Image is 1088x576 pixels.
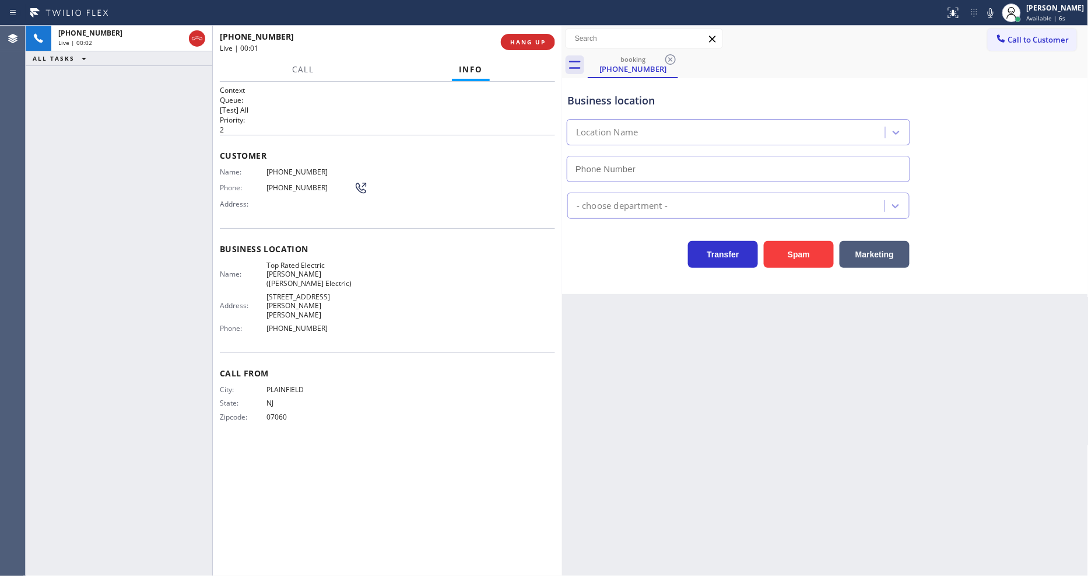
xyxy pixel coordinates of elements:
button: Info [452,58,490,81]
span: Available | 6s [1027,14,1066,22]
span: Live | 00:01 [220,43,258,53]
span: Address: [220,200,266,208]
div: booking [589,55,677,64]
button: ALL TASKS [26,51,98,65]
span: Info [459,64,483,75]
span: Customer [220,150,555,161]
span: [PHONE_NUMBER] [58,28,122,38]
button: Hang up [189,30,205,47]
span: Business location [220,243,555,254]
div: [PHONE_NUMBER] [589,64,677,74]
div: Business location [567,93,910,109]
span: PLAINFIELD [266,385,354,394]
span: Name: [220,167,266,176]
span: Live | 00:02 [58,39,92,47]
span: Name: [220,270,266,278]
span: Call [292,64,314,75]
input: Search [566,29,722,48]
span: [PHONE_NUMBER] [266,183,354,192]
div: - choose department - [577,199,668,212]
button: Call to Customer [988,29,1077,51]
span: Zipcode: [220,413,266,421]
div: Location Name [576,126,638,139]
button: HANG UP [501,34,555,50]
span: Call to Customer [1008,34,1069,45]
span: Top Rated Electric [PERSON_NAME]([PERSON_NAME] Electric) [266,261,354,288]
span: [STREET_ADDRESS][PERSON_NAME][PERSON_NAME] [266,292,354,319]
p: 2 [220,125,555,135]
button: Transfer [688,241,758,268]
span: HANG UP [510,38,546,46]
span: ALL TASKS [33,54,75,62]
span: [PHONE_NUMBER] [266,324,354,333]
span: [PHONE_NUMBER] [220,31,294,42]
span: Phone: [220,324,266,333]
span: State: [220,399,266,407]
h2: Priority: [220,115,555,125]
span: Phone: [220,183,266,192]
span: Call From [220,368,555,379]
button: Spam [764,241,834,268]
span: 07060 [266,413,354,421]
p: [Test] All [220,105,555,115]
button: Call [285,58,321,81]
button: Marketing [840,241,910,268]
span: City: [220,385,266,394]
span: [PHONE_NUMBER] [266,167,354,176]
input: Phone Number [567,156,910,182]
h2: Queue: [220,95,555,105]
span: NJ [266,399,354,407]
div: (908) 251-1665 [589,52,677,77]
div: [PERSON_NAME] [1027,3,1085,13]
button: Mute [982,5,999,21]
h1: Context [220,85,555,95]
span: Address: [220,301,266,310]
